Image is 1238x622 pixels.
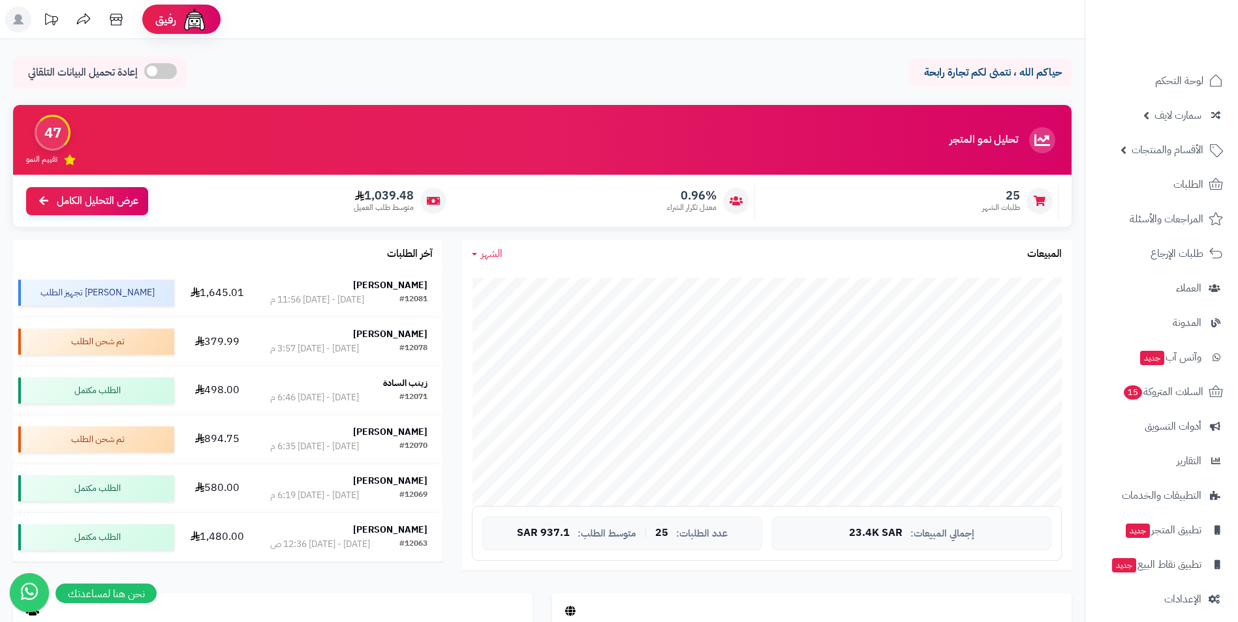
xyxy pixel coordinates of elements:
span: 15 [1124,385,1142,400]
a: لوحة التحكم [1093,65,1230,96]
span: سمارت لايف [1154,106,1201,125]
span: 23.4K SAR [849,527,903,539]
strong: [PERSON_NAME] [353,327,427,341]
a: المدونة [1093,307,1230,338]
div: الطلب مكتمل [18,378,174,404]
span: المدونة [1173,314,1201,332]
span: 25 [982,188,1020,203]
h3: تحليل نمو المتجر [950,134,1018,146]
a: الشهر [472,246,503,261]
div: #12063 [399,538,427,551]
span: الطلبات [1173,175,1203,194]
a: تطبيق المتجرجديد [1093,514,1230,546]
td: 379.99 [179,318,255,366]
a: التقارير [1093,445,1230,477]
td: 580.00 [179,464,255,512]
a: تحديثات المنصة [35,7,67,36]
div: [DATE] - [DATE] 11:56 م [270,293,364,306]
strong: [PERSON_NAME] [353,278,427,292]
span: تطبيق المتجر [1124,521,1201,539]
span: عرض التحليل الكامل [57,194,138,209]
div: [PERSON_NAME] تجهيز الطلب [18,280,174,306]
a: وآتس آبجديد [1093,342,1230,373]
span: عدد الطلبات: [676,528,728,539]
strong: [PERSON_NAME] [353,523,427,537]
h3: آخر الطلبات [387,248,433,260]
a: التطبيقات والخدمات [1093,480,1230,511]
span: أدوات التسويق [1145,417,1201,436]
a: عرض التحليل الكامل [26,187,148,215]
a: أدوات التسويق [1093,411,1230,442]
strong: [PERSON_NAME] [353,425,427,439]
span: العملاء [1176,279,1201,297]
div: #12070 [399,440,427,453]
a: السلات المتروكة15 [1093,376,1230,407]
div: [DATE] - [DATE] 6:35 م [270,440,359,453]
span: التقارير [1177,452,1201,470]
span: الإعدادات [1164,590,1201,608]
span: جديد [1126,524,1150,538]
div: [DATE] - [DATE] 6:46 م [270,391,359,404]
span: 1,039.48 [354,188,414,203]
a: المراجعات والأسئلة [1093,203,1230,235]
span: الأقسام والمنتجات [1132,141,1203,159]
span: تقييم النمو [26,154,57,165]
span: لوحة التحكم [1155,72,1203,90]
a: الطلبات [1093,169,1230,200]
div: [DATE] - [DATE] 12:36 ص [270,538,370,551]
div: تم شحن الطلب [18,426,174,452]
td: 1,480.00 [179,513,255,561]
span: معدل تكرار الشراء [667,202,717,213]
span: جديد [1112,558,1136,572]
span: جديد [1140,351,1164,365]
a: تطبيق نقاط البيعجديد [1093,549,1230,580]
a: العملاء [1093,273,1230,304]
td: 498.00 [179,366,255,415]
span: | [644,528,647,538]
div: #12069 [399,489,427,502]
span: طلبات الشهر [982,202,1020,213]
span: متوسط طلب العميل [354,202,414,213]
img: ai-face.png [181,7,208,33]
span: إعادة تحميل البيانات التلقائي [28,65,138,80]
span: 937.1 SAR [517,527,570,539]
span: 25 [655,527,668,539]
span: طلبات الإرجاع [1151,244,1203,263]
span: رفيق [155,12,176,27]
p: حياكم الله ، نتمنى لكم تجارة رابحة [918,65,1062,80]
span: وآتس آب [1139,348,1201,366]
td: 1,645.01 [179,269,255,317]
div: [DATE] - [DATE] 6:19 م [270,489,359,502]
td: 894.75 [179,415,255,464]
div: #12071 [399,391,427,404]
a: الإعدادات [1093,584,1230,615]
div: الطلب مكتمل [18,524,174,550]
strong: زينب السادة [383,376,427,390]
span: الشهر [481,246,503,261]
div: الطلب مكتمل [18,475,174,501]
div: [DATE] - [DATE] 3:57 م [270,342,359,355]
strong: [PERSON_NAME] [353,474,427,488]
span: التطبيقات والخدمات [1122,486,1201,505]
div: تم شحن الطلب [18,329,174,355]
span: 0.96% [667,188,717,203]
h3: المبيعات [1027,248,1062,260]
div: #12078 [399,342,427,355]
span: السلات المتروكة [1122,383,1203,401]
a: طلبات الإرجاع [1093,238,1230,269]
span: تطبيق نقاط البيع [1111,555,1201,574]
span: المراجعات والأسئلة [1130,210,1203,228]
span: متوسط الطلب: [578,528,636,539]
span: إجمالي المبيعات: [910,528,974,539]
div: #12081 [399,293,427,306]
